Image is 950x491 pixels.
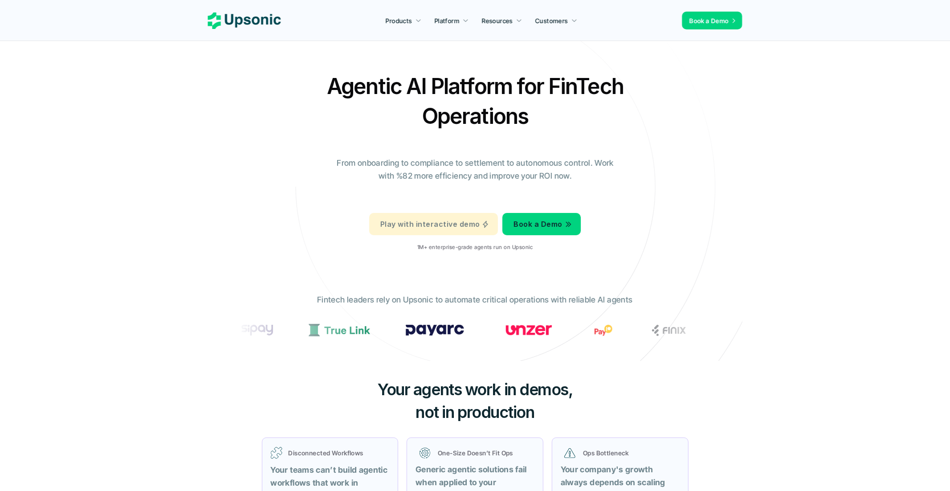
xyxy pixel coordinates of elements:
p: Platform [434,16,459,25]
span: not in production [416,402,534,422]
p: Book a Demo [689,16,729,25]
p: Play with interactive demo [380,218,480,231]
a: Play with interactive demo [369,213,498,235]
p: Resources [482,16,513,25]
p: 1M+ enterprise-grade agents run on Upsonic [417,244,533,250]
span: Your agents work in demos, [377,380,573,399]
p: Ops Bottleneck [583,448,676,458]
p: Products [386,16,412,25]
a: Book a Demo [682,12,742,29]
a: Book a Demo [503,213,581,235]
p: Book a Demo [514,218,563,231]
a: Products [380,12,427,29]
p: Customers [535,16,568,25]
p: Disconnected Workflows [289,448,390,458]
p: One-Size Doesn’t Fit Ops [438,448,530,458]
p: From onboarding to compliance to settlement to autonomous control. Work with %82 more efficiency ... [330,157,620,183]
h2: Agentic AI Platform for FinTech Operations [319,71,631,131]
p: Fintech leaders rely on Upsonic to automate critical operations with reliable AI agents [317,294,632,307]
